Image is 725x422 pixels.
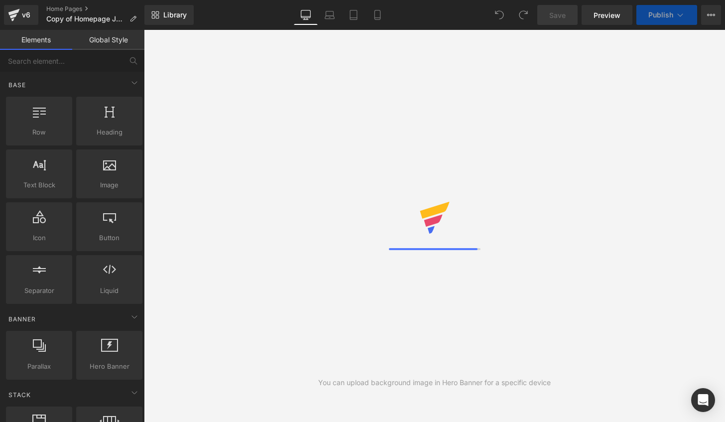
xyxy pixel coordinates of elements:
[294,5,318,25] a: Desktop
[79,127,139,138] span: Heading
[648,11,673,19] span: Publish
[582,5,632,25] a: Preview
[513,5,533,25] button: Redo
[72,30,144,50] a: Global Style
[79,180,139,190] span: Image
[46,5,144,13] a: Home Pages
[7,80,27,90] span: Base
[9,127,69,138] span: Row
[701,5,721,25] button: More
[318,377,551,388] div: You can upload background image in Hero Banner for a specific device
[4,5,38,25] a: v6
[365,5,389,25] a: Mobile
[7,314,37,324] span: Banner
[9,361,69,372] span: Parallax
[20,8,32,21] div: v6
[144,5,194,25] a: New Library
[7,390,32,400] span: Stack
[549,10,566,20] span: Save
[342,5,365,25] a: Tablet
[9,285,69,296] span: Separator
[79,233,139,243] span: Button
[691,388,715,412] div: Open Intercom Messenger
[9,233,69,243] span: Icon
[46,15,125,23] span: Copy of Homepage July
[318,5,342,25] a: Laptop
[594,10,620,20] span: Preview
[79,285,139,296] span: Liquid
[79,361,139,372] span: Hero Banner
[489,5,509,25] button: Undo
[636,5,697,25] button: Publish
[163,10,187,19] span: Library
[9,180,69,190] span: Text Block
